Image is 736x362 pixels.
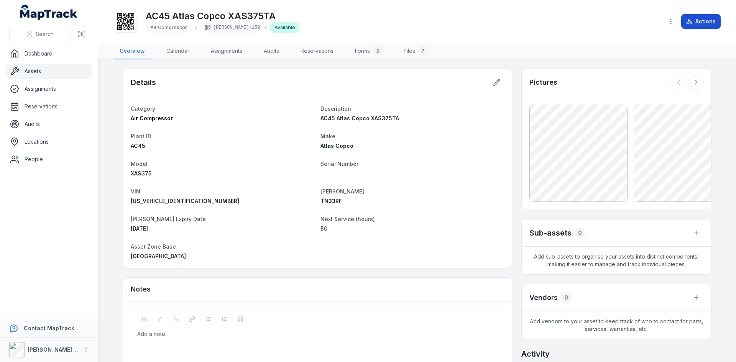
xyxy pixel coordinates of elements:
h3: Notes [131,284,151,295]
span: VIN [131,188,140,195]
span: Make [320,133,335,139]
a: Locations [6,134,92,149]
a: Reservations [294,43,340,59]
h3: Vendors [529,292,558,303]
a: Reservations [6,99,92,114]
a: MapTrack [20,5,78,20]
h2: Activity [521,349,550,359]
span: [US_VEHICLE_IDENTIFICATION_NUMBER] [131,198,239,204]
span: Plant ID [131,133,151,139]
div: 7 [418,46,427,56]
h2: Sub-assets [529,228,572,238]
strong: Contact MapTrack [24,325,74,331]
span: 50 [320,225,328,232]
span: AC45 [131,143,145,149]
span: Add sub-assets to organise your assets into distinct components, making it easier to manage and t... [522,247,711,274]
div: 0 [575,228,585,238]
span: XAS375 [131,170,152,177]
a: Assignments [205,43,248,59]
span: Description [320,105,351,112]
div: 0 [561,292,572,303]
span: AC45 Atlas Copco XAS375TA [320,115,399,121]
span: Category [131,105,155,112]
a: People [6,152,92,167]
span: Model [131,161,148,167]
a: Dashboard [6,46,92,61]
span: Serial Number [320,161,358,167]
h2: Details [131,77,156,88]
a: Assignments [6,81,92,97]
button: Search [9,27,71,41]
a: Forms2 [349,43,388,59]
h1: AC45 Atlas Copco XAS375TA [146,10,300,22]
span: Air Compressor [131,115,173,121]
span: Asset Zone Base [131,243,176,250]
time: 7/28/2026, 12:00:00 AM [131,225,148,232]
button: Actions [681,14,721,29]
a: Overview [113,43,151,59]
span: Search [36,30,54,38]
span: Atlas Copco [320,143,353,149]
span: [DATE] [131,225,148,232]
h3: Pictures [529,77,557,88]
strong: [PERSON_NAME] Group [28,346,90,353]
span: [GEOGRAPHIC_DATA] [131,253,186,259]
span: [PERSON_NAME] [320,188,364,195]
a: Audits [258,43,285,59]
div: [PERSON_NAME]-159 [200,22,261,33]
span: Add vendors to your asset to keep track of who to contact for parts, services, warranties, etc. [522,311,711,339]
a: Files7 [398,43,434,59]
a: Assets [6,64,92,79]
span: Air Compressor [150,25,187,30]
a: Calendar [160,43,195,59]
div: 2 [373,46,382,56]
span: TN33RF [320,198,342,204]
span: [PERSON_NAME] Expiry Date [131,216,206,222]
span: Next Service (hours) [320,216,375,222]
a: Audits [6,116,92,132]
div: Available [270,22,300,33]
